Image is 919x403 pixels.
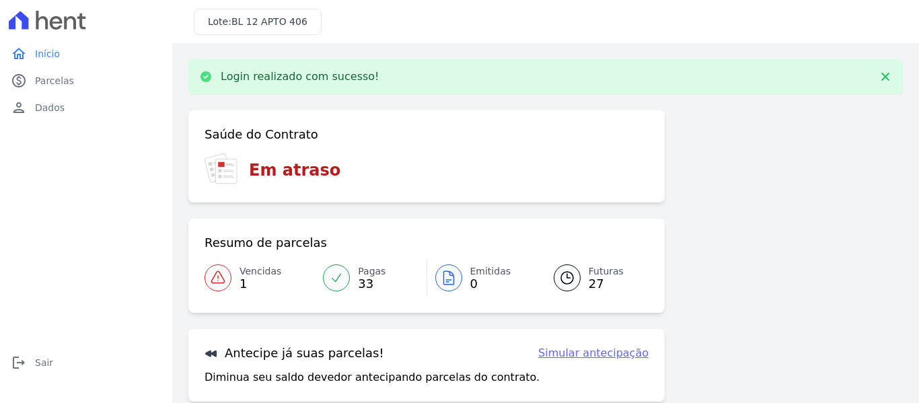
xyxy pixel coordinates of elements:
[205,235,327,251] h3: Resumo de parcelas
[205,259,315,297] a: Vencidas 1
[240,279,281,289] span: 1
[35,47,60,61] span: Início
[249,158,340,182] h3: Em atraso
[11,46,27,62] i: home
[5,94,167,121] a: personDados
[35,74,74,87] span: Parcelas
[5,67,167,94] a: paidParcelas
[231,16,307,27] span: BL 12 APTO 406
[11,73,27,89] i: paid
[589,264,624,279] span: Futuras
[11,355,27,371] i: logout
[358,279,385,289] span: 33
[35,101,65,114] span: Dados
[589,279,624,289] span: 27
[538,345,649,361] a: Simular antecipação
[470,279,511,289] span: 0
[205,345,384,361] h3: Antecipe já suas parcelas!
[240,264,281,279] span: Vencidas
[538,259,649,297] a: Futuras 27
[5,349,167,376] a: logoutSair
[427,259,538,297] a: Emitidas 0
[315,259,426,297] a: Pagas 33
[11,100,27,116] i: person
[208,15,307,29] h3: Lote:
[358,264,385,279] span: Pagas
[221,70,379,83] p: Login realizado com sucesso!
[205,126,318,143] h3: Saúde do Contrato
[470,264,511,279] span: Emitidas
[205,369,540,386] p: Diminua seu saldo devedor antecipando parcelas do contrato.
[35,356,53,369] span: Sair
[5,40,167,67] a: homeInício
